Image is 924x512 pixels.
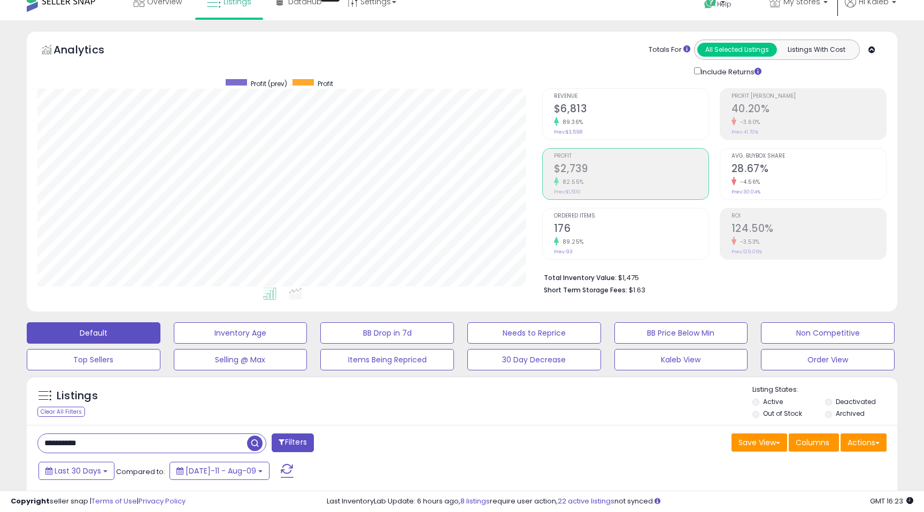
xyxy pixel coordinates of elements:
p: Listing States: [752,385,897,395]
button: Last 30 Days [38,462,114,480]
button: BB Price Below Min [614,322,748,344]
h2: $2,739 [554,162,709,177]
h5: Analytics [53,42,125,60]
span: Profit [318,79,333,88]
button: Default [27,322,160,344]
li: $1,475 [544,270,879,283]
small: Prev: 93 [554,249,573,255]
label: Active [763,397,783,406]
span: Compared to: [116,467,165,477]
h2: 40.20% [731,103,886,117]
span: 2025-09-9 16:23 GMT [870,496,913,506]
span: Columns [796,437,829,448]
button: BB Drop in 7d [320,322,454,344]
h2: 176 [554,222,709,237]
small: Prev: $3,598 [554,129,582,135]
button: Actions [841,433,887,452]
div: Clear All Filters [37,407,85,417]
span: Avg. Buybox Share [731,153,886,159]
a: Privacy Policy [138,496,186,506]
button: Selling @ Max [174,349,307,370]
button: Kaleb View [614,349,748,370]
button: Needs to Reprice [467,322,601,344]
h2: $6,813 [554,103,709,117]
button: Columns [789,433,839,452]
button: Non Competitive [761,322,895,344]
h5: Listings [57,389,98,404]
span: Last 30 Days [55,466,101,476]
small: 89.36% [559,118,583,126]
small: -3.60% [736,118,760,126]
a: 22 active listings [558,496,614,506]
small: Prev: 41.70% [731,129,758,135]
button: Listings With Cost [776,43,856,57]
small: Prev: $1,500 [554,189,581,195]
small: -3.53% [736,238,760,246]
small: 82.55% [559,178,584,186]
a: Terms of Use [91,496,137,506]
span: ROI [731,213,886,219]
h2: 124.50% [731,222,886,237]
small: Prev: 129.06% [731,249,762,255]
h2: 28.67% [731,162,886,177]
a: 8 listings [460,496,490,506]
span: Profit [554,153,709,159]
div: Last InventoryLab Update: 6 hours ago, require user action, not synced. [327,497,913,507]
div: seller snap | | [11,497,186,507]
button: All Selected Listings [697,43,777,57]
b: Total Inventory Value: [544,273,617,282]
label: Deactivated [836,397,876,406]
small: -4.56% [736,178,760,186]
strong: Copyright [11,496,50,506]
div: Totals For [649,45,690,55]
button: Filters [272,433,313,452]
button: 30 Day Decrease [467,349,601,370]
span: [DATE]-11 - Aug-09 [186,466,256,476]
span: Revenue [554,94,709,99]
span: Profit (prev) [251,79,287,88]
small: Prev: 30.04% [731,189,760,195]
button: Save View [731,433,787,452]
div: Displaying 1 to 1 of 1 items [802,490,887,500]
label: Out of Stock [763,409,802,418]
span: Profit [PERSON_NAME] [731,94,886,99]
div: Include Returns [686,65,774,77]
button: Items Being Repriced [320,349,454,370]
label: Archived [836,409,865,418]
span: Ordered Items [554,213,709,219]
button: Top Sellers [27,349,160,370]
button: Order View [761,349,895,370]
button: Inventory Age [174,322,307,344]
span: $1.63 [629,285,645,295]
small: 89.25% [559,238,584,246]
button: [DATE]-11 - Aug-09 [170,462,269,480]
b: Short Term Storage Fees: [544,285,627,294]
